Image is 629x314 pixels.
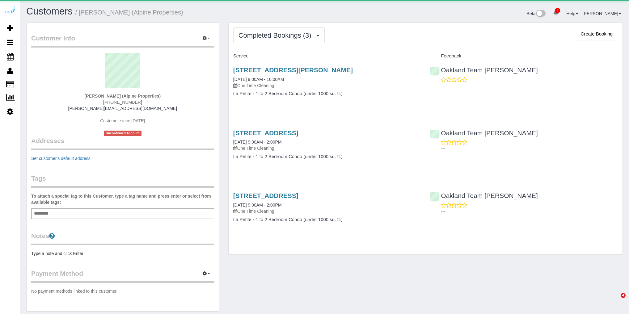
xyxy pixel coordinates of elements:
[233,203,282,207] a: [DATE] 9:00AM - 2:00PM
[31,250,214,257] pre: Type a note and click Enter
[31,156,91,161] a: Set customer's default address
[233,192,298,199] a: [STREET_ADDRESS]
[430,129,538,136] a: Oakland Team [PERSON_NAME]
[576,27,618,40] button: Create Booking
[233,140,282,144] a: [DATE] 9:00AM - 2:00PM
[233,53,421,59] h4: Service
[233,129,298,136] a: [STREET_ADDRESS]
[85,94,161,98] strong: [PERSON_NAME] (Alpine Properties)
[104,131,141,136] span: Unconfirmed Account
[566,11,578,16] a: Help
[75,9,183,16] small: / [PERSON_NAME] (Alpine Properties)
[233,82,421,89] p: One Time Cleaning
[4,6,16,15] img: Automaid Logo
[233,154,421,159] h4: La Petite - 1 to 2 Bedroom Condo (under 1000 sq. ft.)
[441,83,618,89] p: ---
[26,6,73,17] a: Customers
[621,293,626,298] span: 4
[31,269,214,283] legend: Payment Method
[31,231,214,245] legend: Notes
[441,145,618,152] p: ---
[233,217,421,222] h4: La Petite - 1 to 2 Bedroom Condo (under 1000 sq. ft.)
[527,11,546,16] a: Beta
[233,66,353,73] a: [STREET_ADDRESS][PERSON_NAME]
[233,208,421,214] p: One Time Cleaning
[441,208,618,215] p: ---
[31,193,214,205] label: To attach a special tag to this Customer, type a tag name and press enter or select from availabl...
[68,106,177,111] a: [PERSON_NAME][EMAIL_ADDRESS][DOMAIN_NAME]
[233,27,325,43] button: Completed Bookings (3)
[233,91,421,96] h4: La Petite - 1 to 2 Bedroom Condo (under 1000 sq. ft.)
[233,145,421,151] p: One Time Cleaning
[239,31,314,39] span: Completed Bookings (3)
[31,34,214,48] legend: Customer Info
[31,174,214,188] legend: Tags
[583,11,621,16] a: [PERSON_NAME]
[535,10,546,18] img: New interface
[430,53,618,59] h4: Feedback
[430,66,538,73] a: Oakland Team [PERSON_NAME]
[100,118,145,123] span: Customer since [DATE]
[233,77,284,82] a: [DATE] 9:00AM - 10:00AM
[550,6,562,20] a: 6
[430,192,538,199] a: Oakland Team [PERSON_NAME]
[103,100,142,105] span: [PHONE_NUMBER]
[608,293,623,308] iframe: Intercom live chat
[31,288,214,294] p: No payment methods linked to this customer.
[555,8,560,13] span: 6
